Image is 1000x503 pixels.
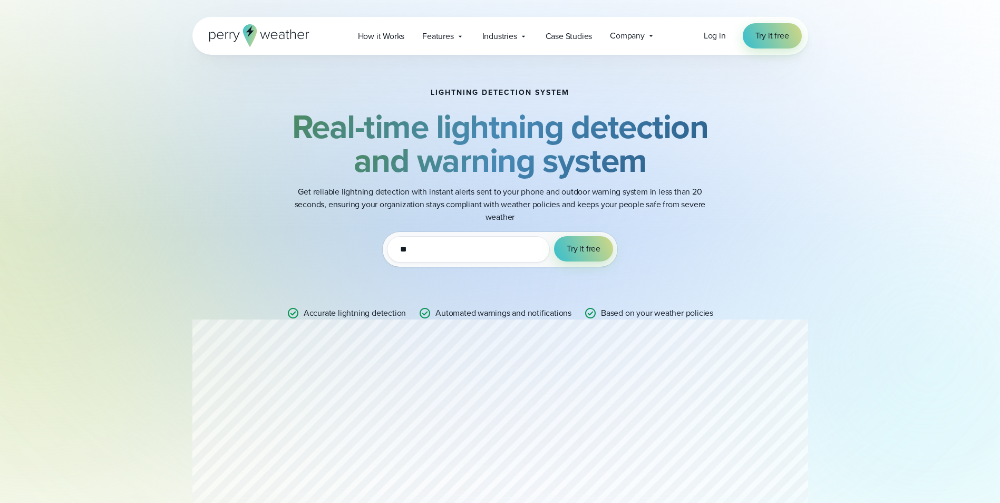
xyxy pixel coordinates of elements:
span: Features [422,30,453,43]
button: Try it free [554,236,613,262]
a: Case Studies [537,25,601,47]
a: How it Works [349,25,414,47]
span: Company [610,30,645,42]
p: Based on your weather policies [601,307,713,320]
span: Try it free [567,243,600,255]
a: Log in [704,30,726,42]
span: How it Works [358,30,405,43]
strong: Real-time lightning detection and warning system [292,102,708,185]
p: Automated warnings and notifications [435,307,571,320]
h1: Lightning detection system [431,89,569,97]
a: Try it free [743,23,802,49]
p: Get reliable lightning detection with instant alerts sent to your phone and outdoor warning syste... [289,186,711,224]
span: Try it free [755,30,789,42]
p: Accurate lightning detection [304,307,406,320]
span: Case Studies [546,30,593,43]
span: Industries [482,30,517,43]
